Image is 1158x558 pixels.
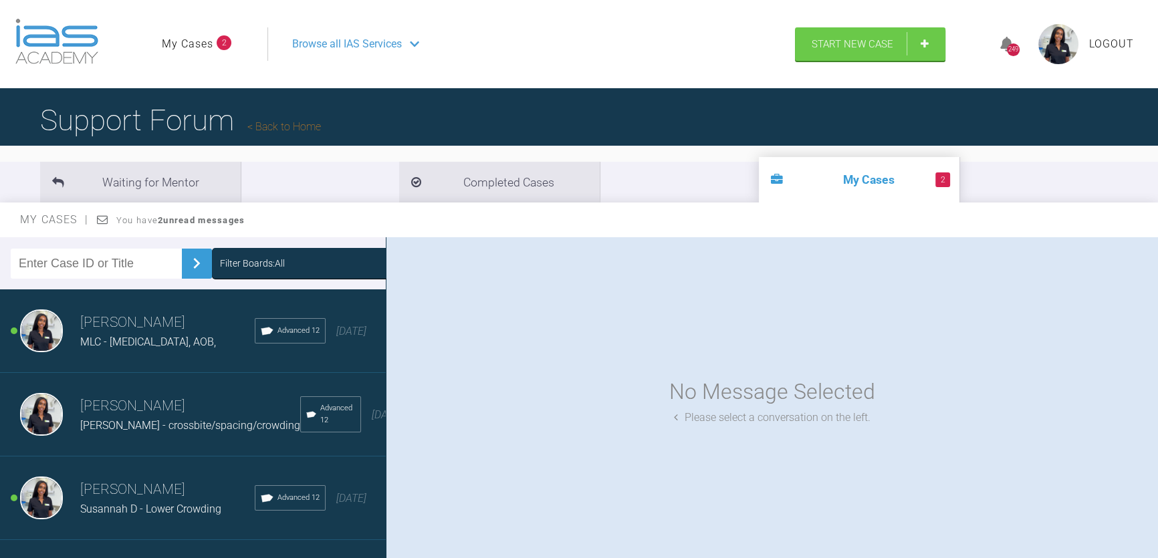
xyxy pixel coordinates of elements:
[158,215,245,225] strong: 2 unread messages
[20,309,63,352] img: Mariam Samra
[80,419,300,432] span: [PERSON_NAME] - crossbite/spacing/crowding
[669,375,875,409] div: No Message Selected
[935,172,950,187] span: 2
[1007,43,1020,56] div: 249
[80,335,216,348] span: MLC - [MEDICAL_DATA], AOB,
[372,408,402,421] span: [DATE]
[277,492,320,504] span: Advanced 12
[162,35,213,53] a: My Cases
[20,393,63,436] img: Mariam Samra
[812,38,893,50] span: Start New Case
[220,256,285,271] div: Filter Boards: All
[186,253,207,274] img: chevronRight.28bd32b0.svg
[277,325,320,337] span: Advanced 12
[1089,35,1134,53] a: Logout
[80,395,300,418] h3: [PERSON_NAME]
[759,157,959,202] li: My Cases
[674,409,871,426] div: Please select a conversation on the left.
[320,402,355,426] span: Advanced 12
[336,325,366,337] span: [DATE]
[116,215,245,225] span: You have
[40,97,321,144] h1: Support Forum
[40,162,241,202] li: Waiting for Mentor
[399,162,600,202] li: Completed Cases
[80,478,255,501] h3: [PERSON_NAME]
[11,249,182,279] input: Enter Case ID or Title
[217,35,231,50] span: 2
[20,476,63,519] img: Mariam Samra
[80,503,221,515] span: Susannah D - Lower Crowding
[20,213,89,226] span: My Cases
[336,492,366,505] span: [DATE]
[80,311,255,334] h3: [PERSON_NAME]
[795,27,945,61] a: Start New Case
[292,35,402,53] span: Browse all IAS Services
[1038,24,1078,64] img: profile.png
[247,120,321,133] a: Back to Home
[15,19,98,64] img: logo-light.3e3ef733.png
